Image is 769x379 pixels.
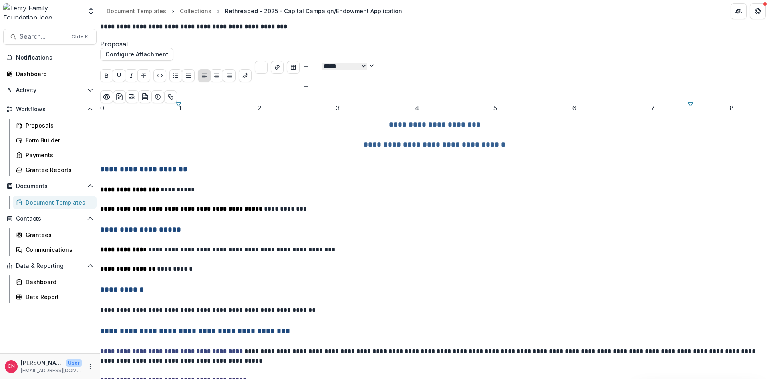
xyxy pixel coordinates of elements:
[16,70,90,78] div: Dashboard
[3,29,97,45] button: Search...
[13,290,97,303] a: Data Report
[3,51,97,64] button: Notifications
[13,275,97,289] a: Dashboard
[26,136,90,144] div: Form Builder
[26,166,90,174] div: Grantee Reports
[151,90,164,103] button: Show details
[3,3,82,19] img: Terry Family Foundation logo
[100,48,173,61] button: Configure Attachment
[125,69,138,82] button: Italicize
[271,61,284,74] button: Create link
[225,7,402,15] div: Rethreaded - 2025 - Capital Campaign/Endowment Application
[113,69,125,82] button: Underline
[287,61,300,90] div: Insert Table
[169,69,182,82] button: Bullet List
[16,54,93,61] span: Notifications
[177,5,215,17] a: Collections
[16,215,84,222] span: Contacts
[16,106,84,113] span: Workflows
[16,263,84,269] span: Data & Reporting
[107,7,166,15] div: Document Templates
[26,198,90,207] div: Document Templates
[13,196,97,209] a: Document Templates
[3,212,97,225] button: Open Contacts
[100,69,113,82] button: Bold
[303,81,309,90] button: Bigger
[239,69,252,82] button: Insert Signature
[255,61,268,74] button: Choose font color
[13,163,97,176] a: Grantee Reports
[20,33,67,40] span: Search...
[13,228,97,241] a: Grantees
[750,3,766,19] button: Get Help
[26,245,90,254] div: Communications
[153,69,166,82] button: Code
[70,32,90,41] div: Ctrl + K
[8,364,15,369] div: Carol Nieves
[16,87,84,94] span: Activity
[3,84,97,96] button: Open Activity
[21,367,82,374] p: [EMAIL_ADDRESS][DOMAIN_NAME]
[137,69,150,82] button: Strike
[100,40,769,48] span: Proposal
[164,90,177,103] button: Show related entities
[103,5,405,17] nav: breadcrumb
[126,90,139,103] button: Open Editor Sidebar
[26,151,90,159] div: Payments
[66,359,82,367] p: User
[3,259,97,272] button: Open Data & Reporting
[3,67,97,80] a: Dashboard
[731,3,747,19] button: Partners
[16,183,84,190] span: Documents
[26,121,90,130] div: Proposals
[13,134,97,147] a: Form Builder
[26,293,90,301] div: Data Report
[103,5,169,17] a: Document Templates
[113,90,126,103] button: download-word
[198,69,211,82] button: Align Left
[13,148,97,162] a: Payments
[26,278,90,286] div: Dashboard
[100,90,113,103] button: Preview preview-doc.pdf
[85,3,97,19] button: Open entity switcher
[26,231,90,239] div: Grantees
[13,243,97,256] a: Communications
[287,61,300,74] button: Insert Table
[223,69,236,82] button: Align Right
[210,69,223,82] button: Align Center
[182,69,195,82] button: Ordered List
[13,119,97,132] a: Proposals
[3,103,97,116] button: Open Workflows
[303,61,309,70] button: Smaller
[3,180,97,193] button: Open Documents
[139,90,151,103] button: preview-proposal-pdf
[85,362,95,371] button: More
[21,359,62,367] p: [PERSON_NAME]
[180,7,211,15] div: Collections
